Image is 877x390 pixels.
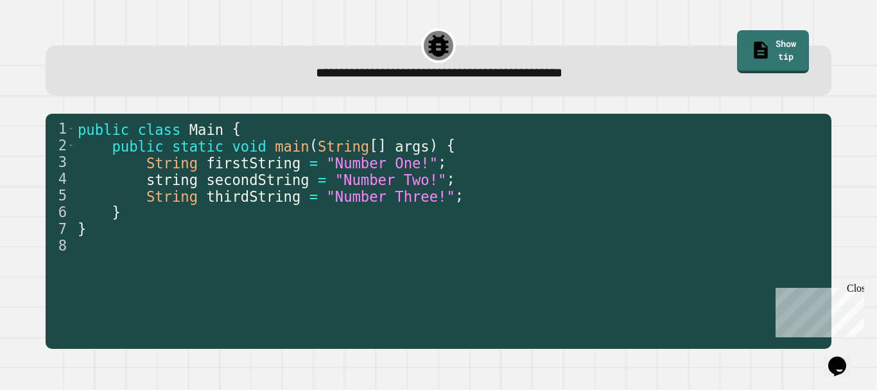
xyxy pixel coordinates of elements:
[206,188,300,204] span: thirdString
[112,137,163,154] span: public
[67,120,74,137] span: Toggle code folding, rows 1 through 7
[46,170,75,187] div: 4
[172,137,223,154] span: static
[67,137,74,154] span: Toggle code folding, rows 2 through 6
[46,187,75,204] div: 5
[5,5,89,82] div: Chat with us now!Close
[146,171,198,188] span: string
[232,137,266,154] span: void
[275,137,309,154] span: main
[46,237,75,254] div: 8
[318,171,326,188] span: =
[146,188,198,204] span: String
[189,121,223,137] span: Main
[737,30,809,73] a: Show tip
[146,154,198,171] span: String
[78,121,129,137] span: public
[206,154,300,171] span: firstString
[823,339,864,377] iframe: chat widget
[326,188,455,204] span: "Number Three!"
[395,137,429,154] span: args
[46,137,75,154] div: 2
[46,204,75,220] div: 6
[46,120,75,137] div: 1
[137,121,180,137] span: class
[206,171,309,188] span: secondString
[326,154,438,171] span: "Number One!"
[309,154,318,171] span: =
[46,154,75,170] div: 3
[770,283,864,337] iframe: chat widget
[309,188,318,204] span: =
[46,220,75,237] div: 7
[335,171,447,188] span: "Number Two!"
[318,137,369,154] span: String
